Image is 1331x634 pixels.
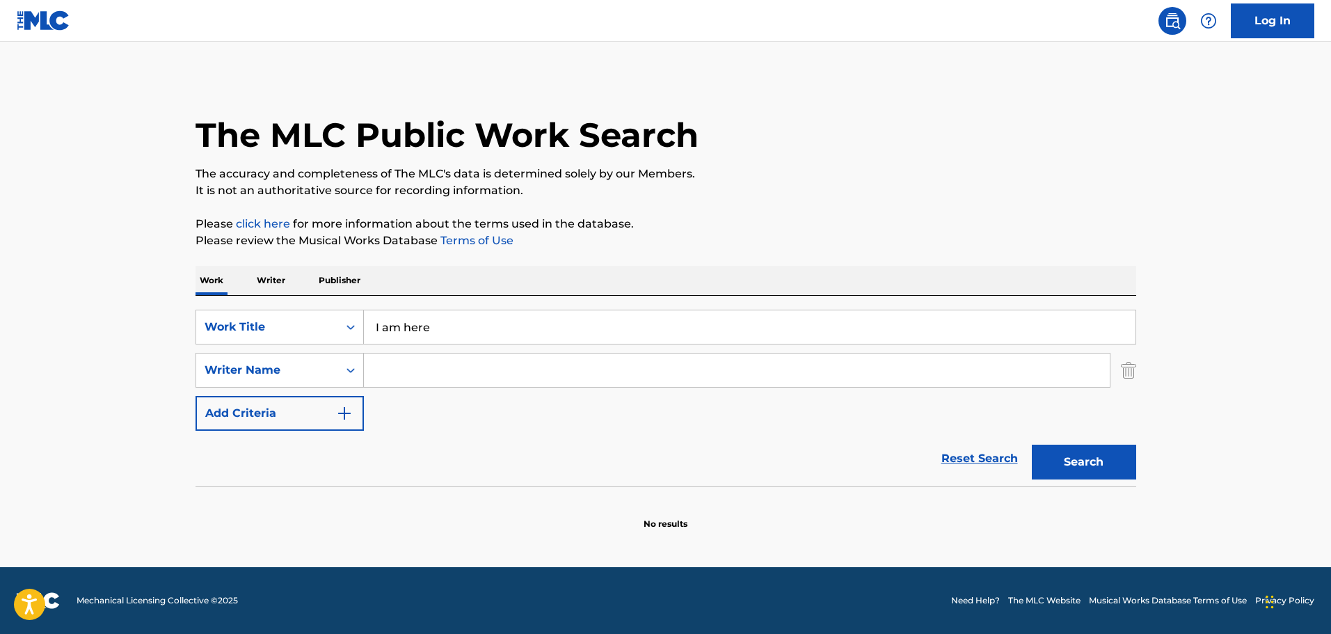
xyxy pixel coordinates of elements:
a: Need Help? [951,594,1000,607]
img: logo [17,592,60,609]
a: Reset Search [934,443,1025,474]
p: Work [196,266,228,295]
a: Log In [1231,3,1314,38]
img: Delete Criterion [1121,353,1136,388]
div: Writer Name [205,362,330,379]
a: Terms of Use [438,234,513,247]
p: Please for more information about the terms used in the database. [196,216,1136,232]
a: Public Search [1158,7,1186,35]
p: No results [644,501,687,530]
button: Add Criteria [196,396,364,431]
p: Publisher [314,266,365,295]
img: MLC Logo [17,10,70,31]
img: 9d2ae6d4665cec9f34b9.svg [336,405,353,422]
span: Mechanical Licensing Collective © 2025 [77,594,238,607]
p: Writer [253,266,289,295]
a: Musical Works Database Terms of Use [1089,594,1247,607]
a: click here [236,217,290,230]
p: Please review the Musical Works Database [196,232,1136,249]
img: search [1164,13,1181,29]
iframe: Chat Widget [1261,567,1331,634]
img: help [1200,13,1217,29]
a: Privacy Policy [1255,594,1314,607]
p: It is not an authoritative source for recording information. [196,182,1136,199]
div: Drag [1266,581,1274,623]
div: Work Title [205,319,330,335]
div: Help [1195,7,1222,35]
button: Search [1032,445,1136,480]
form: Search Form [196,310,1136,486]
p: The accuracy and completeness of The MLC's data is determined solely by our Members. [196,166,1136,182]
a: The MLC Website [1008,594,1081,607]
h1: The MLC Public Work Search [196,114,699,156]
